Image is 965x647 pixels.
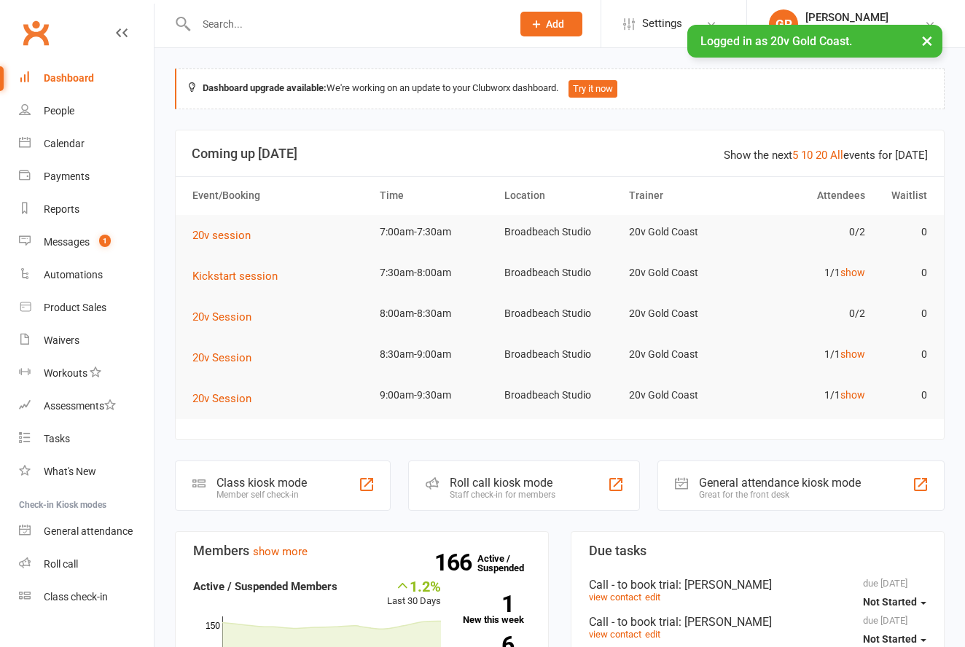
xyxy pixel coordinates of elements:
button: 20v Session [192,308,262,326]
button: Kickstart session [192,267,288,285]
button: Try it now [569,80,617,98]
a: Reports [19,193,154,226]
a: Calendar [19,128,154,160]
div: Payments [44,170,90,182]
td: Broadbeach Studio [498,256,622,290]
td: 0 [872,297,934,331]
a: Waivers [19,324,154,357]
div: General attendance [44,525,133,537]
a: show [840,389,865,401]
div: Assessments [44,400,116,412]
div: Automations [44,269,103,281]
div: 20v Gold Coast [805,24,888,37]
td: 0 [872,215,934,249]
strong: Dashboard upgrade available: [203,82,327,93]
strong: 1 [463,593,514,615]
div: Show the next events for [DATE] [724,146,928,164]
span: 1 [99,235,111,247]
td: 20v Gold Coast [622,256,747,290]
span: : [PERSON_NAME] [679,578,772,592]
input: Search... [192,14,501,34]
div: Roll call kiosk mode [450,476,555,490]
a: show more [253,545,308,558]
div: Great for the front desk [699,490,861,500]
div: Dashboard [44,72,94,84]
th: Location [498,177,622,214]
a: edit [645,629,660,640]
div: Call - to book trial [589,578,926,592]
td: 20v Gold Coast [622,337,747,372]
div: Staff check-in for members [450,490,555,500]
span: 20v Session [192,351,251,364]
div: Call - to book trial [589,615,926,629]
td: 8:30am-9:00am [373,337,498,372]
h3: Due tasks [589,544,926,558]
div: 1.2% [387,578,441,594]
span: : [PERSON_NAME] [679,615,772,629]
td: 8:00am-8:30am [373,297,498,331]
td: 0 [872,337,934,372]
div: We're working on an update to your Clubworx dashboard. [175,68,945,109]
td: Broadbeach Studio [498,378,622,412]
a: General attendance kiosk mode [19,515,154,548]
span: 20v Session [192,392,251,405]
button: Not Started [863,589,926,615]
a: Clubworx [17,15,54,51]
span: 20v session [192,229,251,242]
div: Calendar [44,138,85,149]
td: Broadbeach Studio [498,297,622,331]
a: Assessments [19,390,154,423]
td: 0/2 [747,215,872,249]
button: 20v Session [192,390,262,407]
div: People [44,105,74,117]
div: Messages [44,236,90,248]
th: Time [373,177,498,214]
td: 1/1 [747,256,872,290]
td: 9:00am-9:30am [373,378,498,412]
div: Reports [44,203,79,215]
a: Workouts [19,357,154,390]
button: Add [520,12,582,36]
div: Class check-in [44,591,108,603]
a: view contact [589,592,641,603]
a: 1New this week [463,595,531,624]
a: show [840,348,865,360]
a: People [19,95,154,128]
td: 1/1 [747,337,872,372]
h3: Coming up [DATE] [192,146,928,161]
td: 0 [872,378,934,412]
a: Automations [19,259,154,291]
td: Broadbeach Studio [498,215,622,249]
a: Dashboard [19,62,154,95]
td: 1/1 [747,378,872,412]
a: Payments [19,160,154,193]
th: Event/Booking [186,177,373,214]
a: Tasks [19,423,154,455]
div: Last 30 Days [387,578,441,609]
td: 0/2 [747,297,872,331]
a: Roll call [19,548,154,581]
td: 20v Gold Coast [622,215,747,249]
div: GP [769,9,798,39]
td: 7:30am-8:00am [373,256,498,290]
div: Roll call [44,558,78,570]
th: Trainer [622,177,747,214]
span: Add [546,18,564,30]
button: 20v Session [192,349,262,366]
div: General attendance kiosk mode [699,476,861,490]
span: Not Started [863,633,917,645]
span: 20v Session [192,310,251,323]
a: 10 [801,149,813,162]
div: What's New [44,466,96,477]
div: Product Sales [44,302,106,313]
strong: 166 [434,552,477,573]
td: 0 [872,256,934,290]
span: Not Started [863,596,917,608]
div: Tasks [44,433,70,444]
a: 5 [792,149,798,162]
div: [PERSON_NAME] [805,11,888,24]
td: 20v Gold Coast [622,378,747,412]
button: 20v session [192,227,261,244]
a: 166Active / Suspended [477,543,542,584]
a: Class kiosk mode [19,581,154,613]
